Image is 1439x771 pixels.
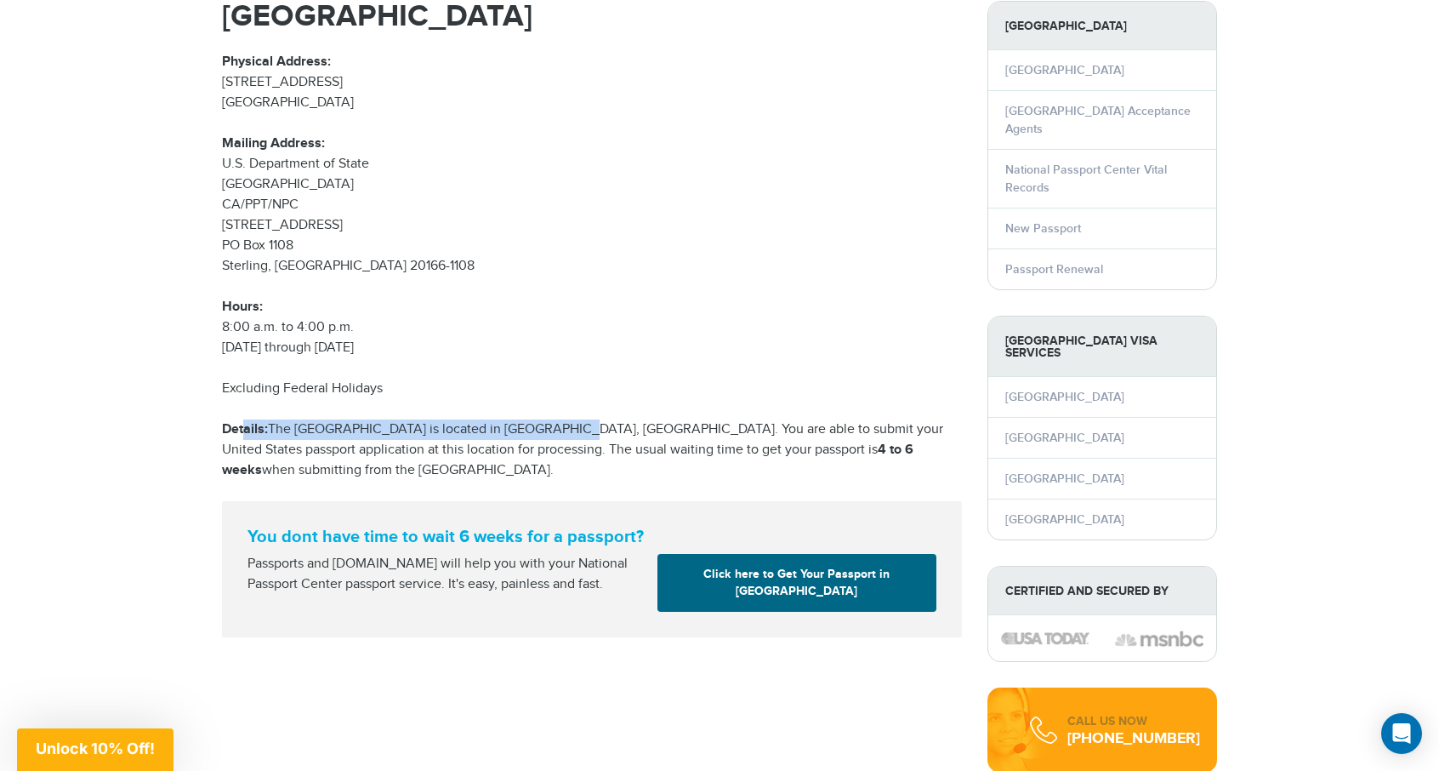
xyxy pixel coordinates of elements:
div: Passports and [DOMAIN_NAME] will help you with your National Passport Center passport service. It... [241,554,651,595]
strong: [GEOGRAPHIC_DATA] Visa Services [988,317,1216,377]
a: [GEOGRAPHIC_DATA] [1005,512,1124,527]
a: [GEOGRAPHIC_DATA] [1005,63,1124,77]
strong: Details: [222,421,268,437]
a: National Passport Center Vital Records [1005,163,1167,195]
img: image description [1115,629,1203,649]
a: [GEOGRAPHIC_DATA] [1005,471,1124,486]
a: Click here to Get Your Passport in [GEOGRAPHIC_DATA] [657,554,936,612]
div: CALL US NOW [1067,713,1200,730]
strong: Certified and Secured by [988,567,1216,615]
strong: Hours: [222,299,263,315]
div: [PHONE_NUMBER] [1067,730,1200,747]
a: [GEOGRAPHIC_DATA] [1005,390,1124,404]
strong: Physical Address: [222,54,331,70]
h1: [GEOGRAPHIC_DATA] [222,1,962,31]
p: The [GEOGRAPHIC_DATA] is located in [GEOGRAPHIC_DATA], [GEOGRAPHIC_DATA]. You are able to submit ... [222,420,962,481]
strong: Mailing Address: [222,135,325,151]
a: [GEOGRAPHIC_DATA] Acceptance Agents [1005,104,1191,136]
a: Passport Renewal [1005,262,1103,277]
p: [STREET_ADDRESS] [GEOGRAPHIC_DATA] U.S. Department of State [GEOGRAPHIC_DATA] CA/PPT/NPC [STREET_... [222,52,962,358]
strong: You dont have time to wait 6 weeks for a passport? [247,527,936,547]
strong: [GEOGRAPHIC_DATA] [988,2,1216,50]
a: [GEOGRAPHIC_DATA] [1005,431,1124,445]
strong: 4 to 6 weeks [222,442,913,478]
p: Excluding Federal Holidays [222,379,962,399]
div: Unlock 10% Off! [17,728,173,771]
span: Unlock 10% Off! [36,740,155,757]
div: Open Intercom Messenger [1381,713,1422,754]
a: New Passport [1005,221,1081,236]
img: image description [1001,632,1089,644]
